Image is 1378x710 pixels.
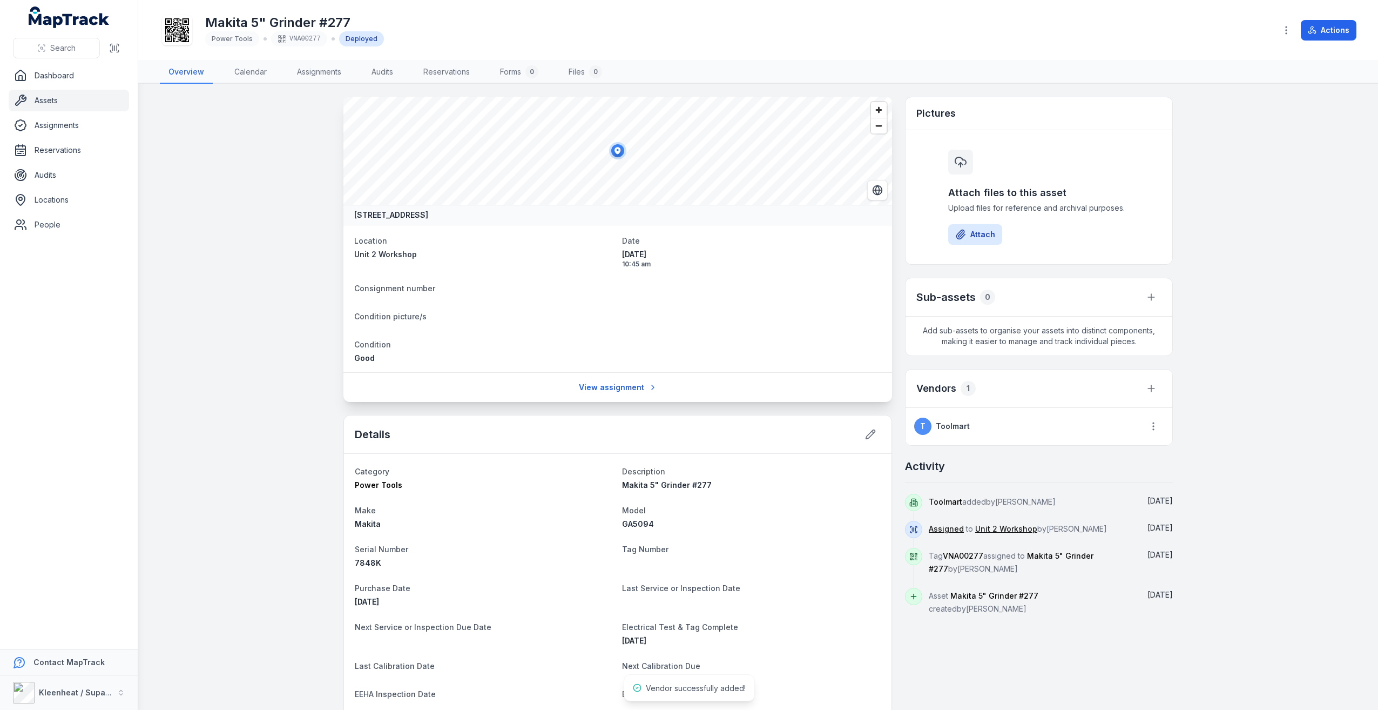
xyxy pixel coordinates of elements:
[9,115,129,136] a: Assignments
[871,102,887,118] button: Zoom in
[525,65,538,78] div: 0
[363,61,402,84] a: Audits
[212,35,253,43] span: Power Tools
[916,106,956,121] h3: Pictures
[950,591,1038,600] span: Makita 5" Grinder #277
[29,6,110,28] a: MapTrack
[622,545,668,554] span: Tag Number
[622,260,881,269] span: 10:45 am
[622,584,740,593] span: Last Service or Inspection Date
[936,421,970,432] strong: Toolmart
[355,519,381,528] span: Makita
[622,636,646,645] time: 10/09/2025, 12:00:00 am
[646,684,746,693] span: Vendor successfully added!
[914,418,1132,435] a: TToolmart
[948,203,1130,213] span: Upload files for reference and archival purposes.
[355,427,390,442] h2: Details
[9,139,129,161] a: Reservations
[929,524,1107,533] span: to by [PERSON_NAME]
[622,249,881,269] time: 10/09/2025, 10:45:46 am
[916,290,976,305] h2: Sub-assets
[39,688,119,697] strong: Kleenheat / Supagas
[948,185,1130,200] h3: Attach files to this asset
[920,421,926,432] span: T
[929,551,1093,573] span: Tag assigned to by [PERSON_NAME]
[916,381,956,396] h3: Vendors
[589,65,602,78] div: 0
[9,90,129,111] a: Assets
[929,497,962,506] span: Toolmart
[975,524,1037,534] a: Unit 2 Workshop
[355,545,408,554] span: Serial Number
[622,506,646,515] span: Model
[354,210,428,220] strong: [STREET_ADDRESS]
[33,658,105,667] strong: Contact MapTrack
[226,61,275,84] a: Calendar
[354,312,427,321] span: Condition picture/s
[929,497,1056,506] span: added by [PERSON_NAME]
[13,38,100,58] button: Search
[205,14,384,31] h1: Makita 5" Grinder #277
[622,622,738,632] span: Electrical Test & Tag Complete
[622,480,712,490] span: Makita 5" Grinder #277
[271,31,327,46] div: VNA00277
[354,353,375,363] span: Good
[1301,20,1356,41] button: Actions
[622,519,654,528] span: GA5094
[355,558,381,567] span: 7848K
[9,65,129,86] a: Dashboard
[9,189,129,211] a: Locations
[355,622,491,632] span: Next Service or Inspection Due Date
[354,236,387,245] span: Location
[622,467,665,476] span: Description
[415,61,478,84] a: Reservations
[1147,550,1173,559] time: 10/09/2025, 10:44:29 am
[1147,523,1173,532] time: 10/09/2025, 10:45:46 am
[354,284,435,293] span: Consignment number
[355,480,402,490] span: Power Tools
[622,636,646,645] span: [DATE]
[339,31,384,46] div: Deployed
[622,236,640,245] span: Date
[905,459,945,474] h2: Activity
[354,250,417,259] span: Unit 2 Workshop
[160,61,213,84] a: Overview
[1147,550,1173,559] span: [DATE]
[355,506,376,515] span: Make
[355,597,379,606] time: 10/09/2025, 12:00:00 am
[560,61,611,84] a: Files0
[980,290,995,305] div: 0
[9,214,129,236] a: People
[1147,590,1173,599] span: [DATE]
[491,61,547,84] a: Forms0
[355,661,435,671] span: Last Calibration Date
[288,61,350,84] a: Assignments
[622,689,720,699] span: EEHA Inspection Due Date
[355,584,410,593] span: Purchase Date
[622,249,881,260] span: [DATE]
[355,467,389,476] span: Category
[1147,523,1173,532] span: [DATE]
[9,164,129,186] a: Audits
[961,381,976,396] div: 1
[354,340,391,349] span: Condition
[929,591,1038,613] span: Asset created by [PERSON_NAME]
[929,524,964,534] a: Assigned
[572,377,664,398] a: View assignment
[622,661,700,671] span: Next Calibration Due
[355,689,436,699] span: EEHA Inspection Date
[355,597,379,606] span: [DATE]
[1147,590,1173,599] time: 10/09/2025, 10:16:47 am
[906,317,1172,356] span: Add sub-assets to organise your assets into distinct components, making it easier to manage and t...
[1147,496,1173,505] span: [DATE]
[867,180,888,200] button: Switch to Satellite View
[871,118,887,133] button: Zoom out
[354,249,613,260] a: Unit 2 Workshop
[943,551,983,560] span: VNA00277
[343,97,892,205] canvas: Map
[1147,496,1173,505] time: 10/09/2025, 10:46:13 am
[50,43,76,53] span: Search
[948,224,1002,245] button: Attach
